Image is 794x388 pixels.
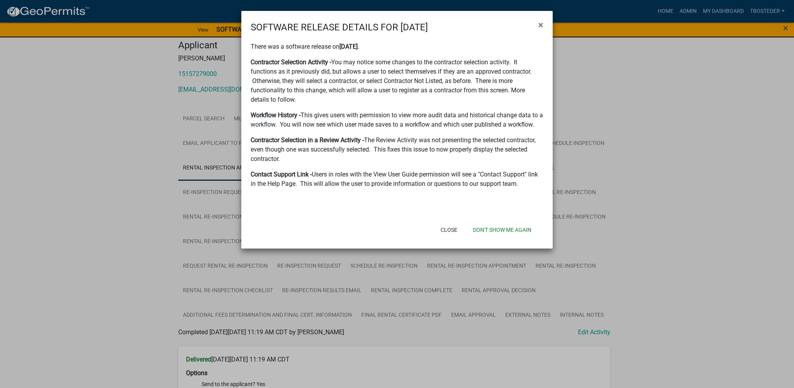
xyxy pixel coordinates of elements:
p: This gives users with permission to view more audit data and historical change data to a workflow... [251,111,543,129]
strong: [DATE] [339,43,358,50]
strong: Contractor Selection in a Review Activity - [251,136,364,144]
p: You may notice some changes to the contractor selection activity. It functions as it previously d... [251,58,543,104]
strong: Contractor Selection Activity - [251,58,331,66]
button: Close [532,14,550,36]
p: Users in roles with the View User Guide permission will see a "Contact Support" link in the Help ... [251,170,543,189]
h4: SOFTWARE RELEASE DETAILS FOR [DATE] [251,20,428,34]
strong: Contact Support Link - [251,171,312,178]
p: There was a software release on . [251,42,543,51]
strong: Workflow History - [251,111,300,119]
button: Close [434,223,464,237]
span: × [538,19,543,30]
p: The Review Activity was not presenting the selected contractor, even though one was successfully ... [251,136,543,164]
button: Don't show me again [467,223,538,237]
